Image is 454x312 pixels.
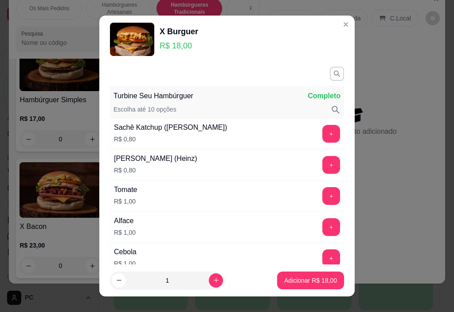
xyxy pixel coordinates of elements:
[308,91,340,101] p: Completo
[322,156,340,174] button: add
[322,125,340,143] button: add
[209,273,223,288] button: increase-product-quantity
[112,273,126,288] button: decrease-product-quantity
[114,166,197,175] p: R$ 0,80
[322,218,340,236] button: add
[114,259,137,268] p: R$ 1,00
[110,23,154,56] img: product-image
[114,153,197,164] div: [PERSON_NAME] (Heinz)
[339,17,353,32] button: Close
[113,105,176,115] p: Escolha até 10 opções
[114,135,227,144] p: R$ 0,80
[160,25,198,38] div: X Burguer
[114,228,136,237] p: R$ 1,00
[113,91,193,101] p: Turbine Seu Hambúrguer
[114,122,227,133] div: Sachê Katchup ([PERSON_NAME])
[322,187,340,205] button: add
[160,40,198,52] p: R$ 18,00
[284,276,337,285] p: Adicionar R$ 18,00
[114,216,136,226] div: Alface
[277,272,344,289] button: Adicionar R$ 18,00
[322,249,340,267] button: add
[114,247,137,257] div: Cebola
[114,197,137,206] p: R$ 1,00
[114,184,137,195] div: Tomate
